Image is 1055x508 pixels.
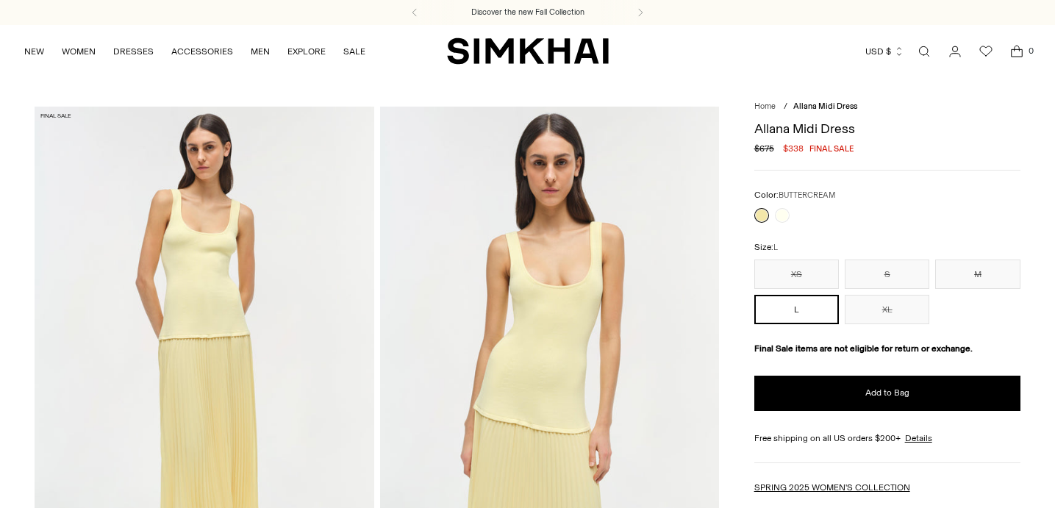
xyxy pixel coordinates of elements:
[865,387,909,399] span: Add to Bag
[971,37,1001,66] a: Wishlist
[754,343,973,354] strong: Final Sale items are not eligible for return or exchange.
[62,35,96,68] a: WOMEN
[251,35,270,68] a: MEN
[754,376,1020,411] button: Add to Bag
[447,37,609,65] a: SIMKHAI
[754,142,774,155] s: $675
[935,260,1020,289] button: M
[865,35,904,68] button: USD $
[940,37,970,66] a: Go to the account page
[754,432,1020,445] div: Free shipping on all US orders $200+
[754,295,839,324] button: L
[754,240,778,254] label: Size:
[845,260,929,289] button: S
[754,260,839,289] button: XS
[24,35,44,68] a: NEW
[113,35,154,68] a: DRESSES
[845,295,929,324] button: XL
[773,243,778,252] span: L
[783,142,804,155] span: $338
[754,101,776,111] a: Home
[784,101,787,113] div: /
[171,35,233,68] a: ACCESSORIES
[343,35,365,68] a: SALE
[287,35,326,68] a: EXPLORE
[1024,44,1037,57] span: 0
[754,101,1020,113] nav: breadcrumbs
[754,122,1020,135] h1: Allana Midi Dress
[793,101,857,111] span: Allana Midi Dress
[754,188,835,202] label: Color:
[471,7,584,18] a: Discover the new Fall Collection
[905,432,932,445] a: Details
[1002,37,1031,66] a: Open cart modal
[754,482,910,493] a: SPRING 2025 WOMEN'S COLLECTION
[779,190,835,200] span: BUTTERCREAM
[909,37,939,66] a: Open search modal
